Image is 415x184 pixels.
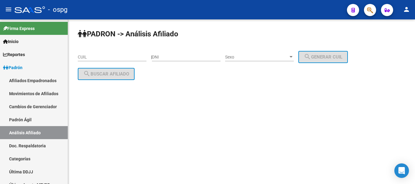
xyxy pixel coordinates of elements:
[3,51,25,58] span: Reportes
[3,25,35,32] span: Firma Express
[5,6,12,13] mat-icon: menu
[298,51,348,63] button: Generar CUIL
[304,54,342,60] span: Generar CUIL
[78,30,178,38] strong: PADRON -> Análisis Afiliado
[225,55,288,60] span: Sexo
[394,163,409,178] div: Open Intercom Messenger
[151,55,352,59] div: |
[3,64,22,71] span: Padrón
[83,71,129,77] span: Buscar afiliado
[78,68,135,80] button: Buscar afiliado
[403,6,410,13] mat-icon: person
[83,70,91,77] mat-icon: search
[304,53,311,60] mat-icon: search
[48,3,67,16] span: - ospg
[3,38,19,45] span: Inicio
